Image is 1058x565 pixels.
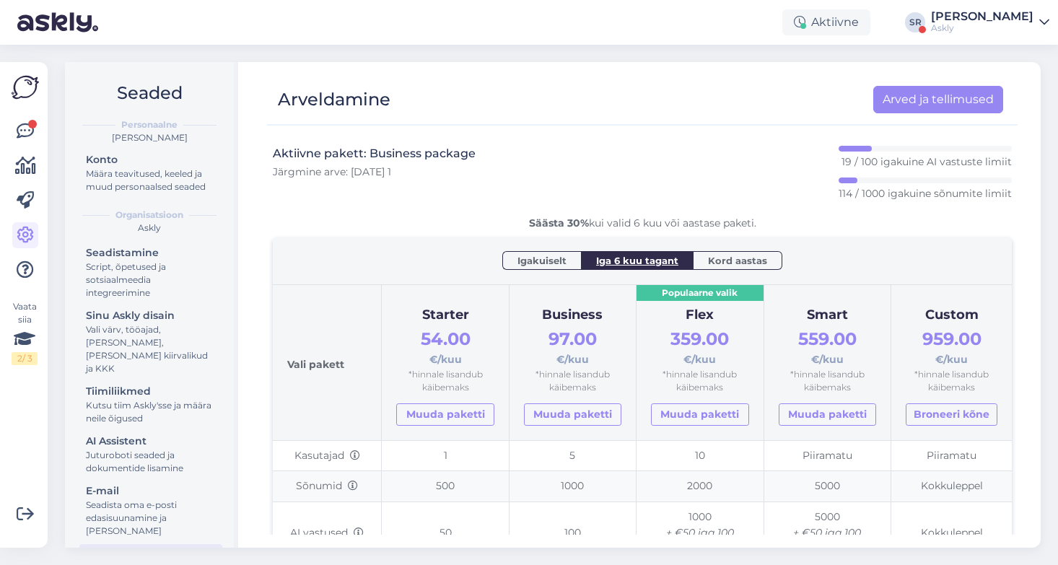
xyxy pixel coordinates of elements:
[906,403,997,426] button: Broneeri kõne
[787,526,867,555] i: + €50 iga 100 lisavastuse eest
[517,253,567,268] span: Igakuiselt
[931,11,1049,34] a: [PERSON_NAME]Askly
[509,502,636,564] td: 100
[782,9,870,35] div: Aktiivne
[922,328,982,349] span: 959.00
[79,382,222,427] a: TiimiliikmedKutsu tiim Askly'sse ja määra neile õigused
[596,253,678,268] span: Iga 6 kuu tagant
[86,260,216,299] div: Script, õpetused ja sotsiaalmeedia integreerimine
[86,384,216,399] div: Tiimiliikmed
[421,328,471,349] span: 54.00
[382,502,509,564] td: 50
[86,449,216,475] div: Juturoboti seaded ja dokumentide lisamine
[509,471,636,502] td: 1000
[708,253,767,268] span: Kord aastas
[764,440,891,471] td: Piiramatu
[86,399,216,425] div: Kutsu tiim Askly'sse ja määra neile õigused
[86,323,216,375] div: Vali värv, tööajad, [PERSON_NAME], [PERSON_NAME] kiirvalikud ja KKK
[905,12,925,32] div: SR
[891,502,1012,564] td: Kokkuleppel
[86,308,216,323] div: Sinu Askly disain
[637,502,764,564] td: 1000
[86,434,216,449] div: AI Assistent
[839,186,1012,201] p: 114 / 1000 igakuine sõnumite limiit
[121,118,178,131] b: Personaalne
[841,154,1012,169] p: 19 / 100 igakuine AI vastuste limiit
[86,483,216,499] div: E-mail
[287,299,367,426] div: Vali pakett
[660,526,740,555] i: + €50 iga 100 lisavastuse eest
[906,368,997,395] div: *hinnale lisandub käibemaks
[79,243,222,302] a: SeadistamineScript, õpetused ja sotsiaalmeedia integreerimine
[873,86,1003,113] a: Arved ja tellimused
[273,440,382,471] td: Kasutajad
[637,471,764,502] td: 2000
[637,285,764,302] div: Populaarne valik
[273,502,382,564] td: AI vastused
[76,222,222,235] div: Askly
[779,305,877,325] div: Smart
[670,328,729,349] span: 359.00
[273,216,1012,231] div: kui valid 6 kuu või aastase paketi.
[524,305,621,325] div: Business
[529,216,589,229] b: Säästa 30%
[509,440,636,471] td: 5
[779,368,877,395] div: *hinnale lisandub käibemaks
[86,152,216,167] div: Konto
[86,546,216,561] div: Arveldamine
[79,432,222,477] a: AI AssistentJuturoboti seaded ja dokumentide lisamine
[891,440,1012,471] td: Piiramatu
[396,368,494,395] div: *hinnale lisandub käibemaks
[779,403,877,426] a: Muuda paketti
[396,325,494,368] div: €/kuu
[764,502,891,564] td: 5000
[651,403,749,426] a: Muuda paketti
[12,300,38,365] div: Vaata siia
[76,79,222,107] h2: Seaded
[524,368,621,395] div: *hinnale lisandub käibemaks
[798,328,857,349] span: 559.00
[382,440,509,471] td: 1
[273,165,391,178] span: Järgmine arve: [DATE] 1
[86,245,216,260] div: Seadistamine
[637,440,764,471] td: 10
[931,11,1033,22] div: [PERSON_NAME]
[12,352,38,365] div: 2 / 3
[651,368,749,395] div: *hinnale lisandub käibemaks
[548,328,597,349] span: 97.00
[273,471,382,502] td: Sõnumid
[524,325,621,368] div: €/kuu
[86,167,216,193] div: Määra teavitused, keeled ja muud personaalsed seaded
[764,471,891,502] td: 5000
[115,209,183,222] b: Organisatsioon
[382,471,509,502] td: 500
[76,131,222,144] div: [PERSON_NAME]
[12,74,39,101] img: Askly Logo
[891,471,1012,502] td: Kokkuleppel
[79,150,222,196] a: KontoMäära teavitused, keeled ja muud personaalsed seaded
[278,86,390,113] div: Arveldamine
[396,305,494,325] div: Starter
[906,305,997,325] div: Custom
[651,305,749,325] div: Flex
[651,325,749,368] div: €/kuu
[396,403,494,426] a: Muuda paketti
[779,325,877,368] div: €/kuu
[906,325,997,368] div: €/kuu
[79,481,222,540] a: E-mailSeadista oma e-posti edasisuunamine ja [PERSON_NAME]
[79,306,222,377] a: Sinu Askly disainVali värv, tööajad, [PERSON_NAME], [PERSON_NAME] kiirvalikud ja KKK
[273,146,476,162] h3: Aktiivne pakett: Business package
[931,22,1033,34] div: Askly
[86,499,216,538] div: Seadista oma e-posti edasisuunamine ja [PERSON_NAME]
[524,403,621,426] a: Muuda paketti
